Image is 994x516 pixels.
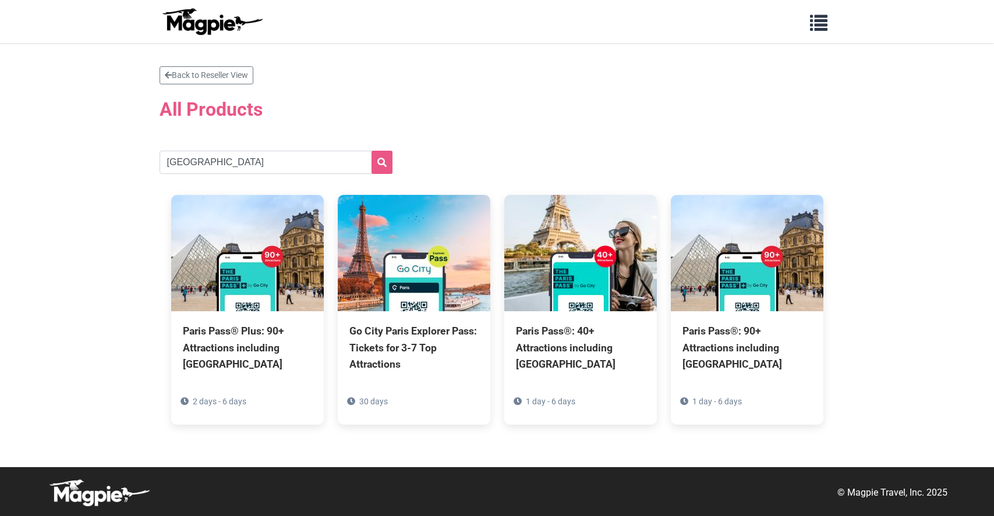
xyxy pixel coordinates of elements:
[349,323,479,372] div: Go City Paris Explorer Pass: Tickets for 3-7 Top Attractions
[692,397,742,406] span: 1 day - 6 days
[526,397,575,406] span: 1 day - 6 days
[160,8,264,35] img: logo-ab69f6fb50320c5b225c76a69d11143b.png
[338,195,490,311] img: Go City Paris Explorer Pass: Tickets for 3-7 Top Attractions
[671,195,823,424] a: Paris Pass®: 90+ Attractions including [GEOGRAPHIC_DATA] 1 day - 6 days
[160,151,392,174] input: Search products...
[504,195,657,311] img: Paris Pass®: 40+ Attractions including Eiffel Tower
[160,91,835,127] h2: All Products
[671,195,823,311] img: Paris Pass®: 90+ Attractions including Louvre
[171,195,324,424] a: Paris Pass® Plus: 90+ Attractions including [GEOGRAPHIC_DATA] 2 days - 6 days
[504,195,657,424] a: Paris Pass®: 40+ Attractions including [GEOGRAPHIC_DATA] 1 day - 6 days
[516,323,645,372] div: Paris Pass®: 40+ Attractions including [GEOGRAPHIC_DATA]
[338,195,490,424] a: Go City Paris Explorer Pass: Tickets for 3-7 Top Attractions 30 days
[183,323,312,372] div: Paris Pass® Plus: 90+ Attractions including [GEOGRAPHIC_DATA]
[682,323,812,372] div: Paris Pass®: 90+ Attractions including [GEOGRAPHIC_DATA]
[359,397,388,406] span: 30 days
[160,66,253,84] a: Back to Reseller View
[47,479,151,507] img: logo-white-d94fa1abed81b67a048b3d0f0ab5b955.png
[193,397,246,406] span: 2 days - 6 days
[171,195,324,311] img: Paris Pass® Plus: 90+ Attractions including Louvre
[837,485,947,500] p: © Magpie Travel, Inc. 2025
